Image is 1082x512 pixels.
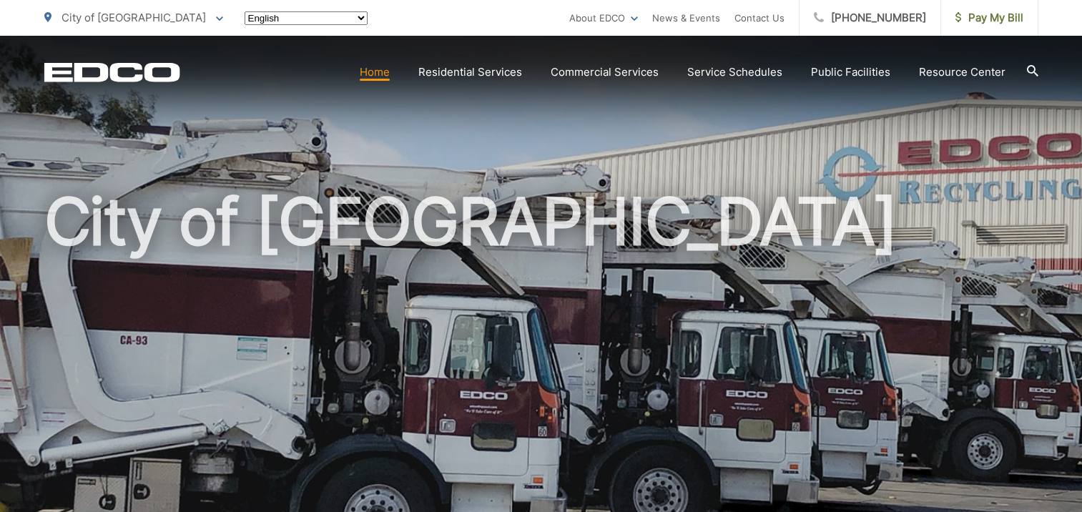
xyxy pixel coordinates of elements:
[734,9,785,26] a: Contact Us
[919,64,1005,81] a: Resource Center
[811,64,890,81] a: Public Facilities
[245,11,368,25] select: Select a language
[652,9,720,26] a: News & Events
[569,9,638,26] a: About EDCO
[360,64,390,81] a: Home
[62,11,206,24] span: City of [GEOGRAPHIC_DATA]
[551,64,659,81] a: Commercial Services
[687,64,782,81] a: Service Schedules
[955,9,1023,26] span: Pay My Bill
[418,64,522,81] a: Residential Services
[44,62,180,82] a: EDCD logo. Return to the homepage.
